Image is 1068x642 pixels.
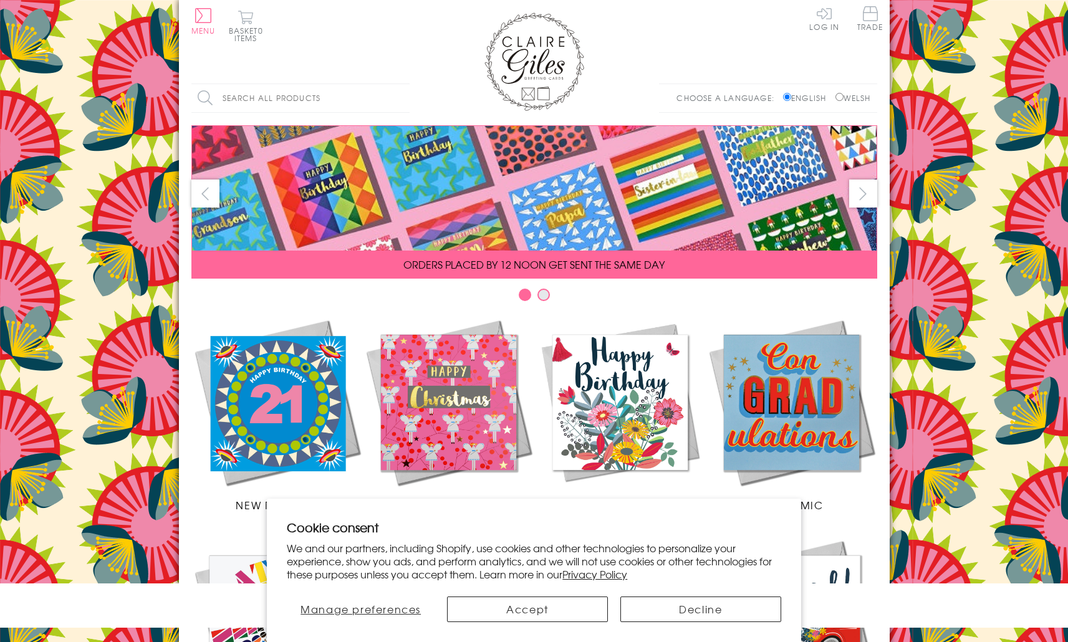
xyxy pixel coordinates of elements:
a: Birthdays [534,317,706,512]
button: next [849,180,877,208]
input: English [783,93,791,101]
p: We and our partners, including Shopify, use cookies and other technologies to personalize your ex... [287,542,781,580]
img: Claire Giles Greetings Cards [484,12,584,111]
button: prev [191,180,219,208]
span: Birthdays [590,497,650,512]
button: Carousel Page 1 (Current Slide) [519,289,531,301]
input: Search [397,84,410,112]
button: Carousel Page 2 [537,289,550,301]
span: Menu [191,25,216,36]
a: Privacy Policy [562,567,627,582]
input: Welsh [835,93,844,101]
a: Christmas [363,317,534,512]
a: New Releases [191,317,363,512]
p: Choose a language: [676,92,781,103]
a: Log In [809,6,839,31]
a: Trade [857,6,883,33]
div: Carousel Pagination [191,288,877,307]
button: Accept [447,596,608,622]
button: Menu [191,8,216,34]
span: ORDERS PLACED BY 12 NOON GET SENT THE SAME DAY [403,257,665,272]
h2: Cookie consent [287,519,781,536]
button: Basket0 items [229,10,263,42]
button: Decline [620,596,781,622]
span: Manage preferences [301,601,421,616]
a: Academic [706,317,877,512]
label: English [783,92,832,103]
span: Academic [759,497,824,512]
label: Welsh [835,92,871,103]
button: Manage preferences [287,596,435,622]
input: Search all products [191,84,410,112]
span: 0 items [234,25,263,44]
span: New Releases [236,497,317,512]
span: Trade [857,6,883,31]
span: Christmas [416,497,480,512]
